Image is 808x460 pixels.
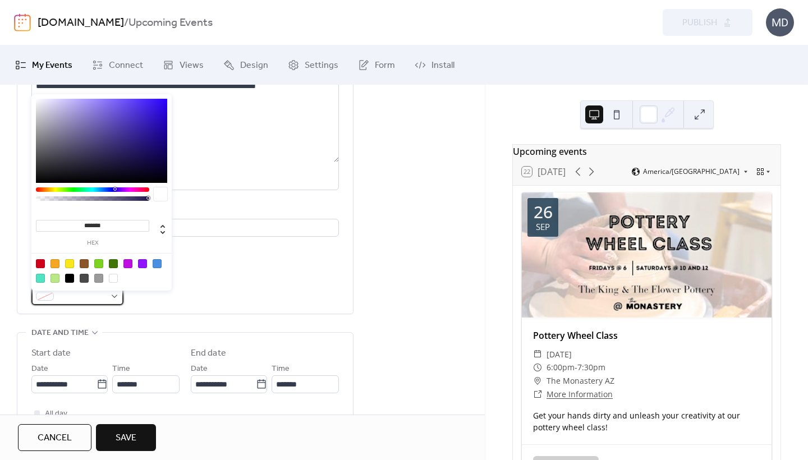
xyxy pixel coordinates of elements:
div: 26 [534,204,553,220]
span: Time [112,362,130,376]
div: #000000 [65,274,74,283]
div: #7ED321 [94,259,103,268]
a: Views [154,50,212,80]
b: / [124,12,128,34]
label: hex [36,240,149,246]
a: More Information [547,389,613,399]
span: Cancel [38,431,72,445]
span: [DATE] [547,348,572,361]
div: ​ [533,374,542,388]
span: Connect [109,59,143,72]
span: Date and time [31,326,89,340]
span: America/[GEOGRAPHIC_DATA] [643,168,740,175]
span: Date [31,362,48,376]
span: Views [180,59,204,72]
div: #50E3C2 [36,274,45,283]
div: #BD10E0 [123,259,132,268]
a: Settings [279,50,347,80]
span: Save [116,431,136,445]
div: ​ [533,361,542,374]
div: ​ [533,348,542,361]
span: My Events [32,59,72,72]
a: Connect [84,50,151,80]
div: #417505 [109,259,118,268]
a: [DOMAIN_NAME] [38,12,124,34]
span: 6:00pm [547,361,575,374]
a: Install [406,50,463,80]
div: End date [191,347,226,360]
span: - [575,361,577,374]
div: #F5A623 [50,259,59,268]
div: #4A90E2 [153,259,162,268]
a: My Events [7,50,81,80]
div: Location [31,204,337,217]
div: ​ [533,388,542,401]
button: Cancel [18,424,91,451]
div: #D0021B [36,259,45,268]
span: Settings [305,59,338,72]
div: #9B9B9B [94,274,103,283]
span: Design [240,59,268,72]
button: Save [96,424,156,451]
div: #4A4A4A [80,274,89,283]
span: Form [375,59,395,72]
div: Start date [31,347,71,360]
span: Install [431,59,454,72]
div: Sep [536,223,550,231]
span: 7:30pm [577,361,605,374]
div: Get your hands dirty and unleash your creativity at our pottery wheel class! [522,410,772,433]
div: #FFFFFF [109,274,118,283]
span: Time [272,362,290,376]
b: Upcoming Events [128,12,213,34]
div: Upcoming events [513,145,781,158]
div: #B8E986 [50,274,59,283]
div: #F8E71C [65,259,74,268]
span: All day [45,407,67,421]
img: logo [14,13,31,31]
div: MD [766,8,794,36]
div: #9013FE [138,259,147,268]
a: Pottery Wheel Class [533,329,618,342]
a: Form [350,50,403,80]
div: #8B572A [80,259,89,268]
span: Date [191,362,208,376]
a: Design [215,50,277,80]
span: The Monastery AZ [547,374,614,388]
